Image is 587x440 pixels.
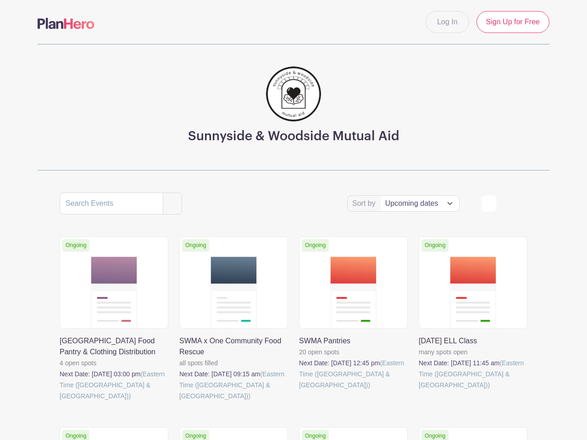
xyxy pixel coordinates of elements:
img: 256.png [266,66,321,121]
h3: Sunnyside & Woodside Mutual Aid [188,129,399,144]
label: Sort by [352,198,378,209]
a: Log In [426,11,469,33]
div: order and view [482,195,527,212]
input: Search Events [60,192,163,214]
img: logo-507f7623f17ff9eddc593b1ce0a138ce2505c220e1c5a4e2b4648c50719b7d32.svg [38,18,94,29]
a: Sign Up for Free [476,11,549,33]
